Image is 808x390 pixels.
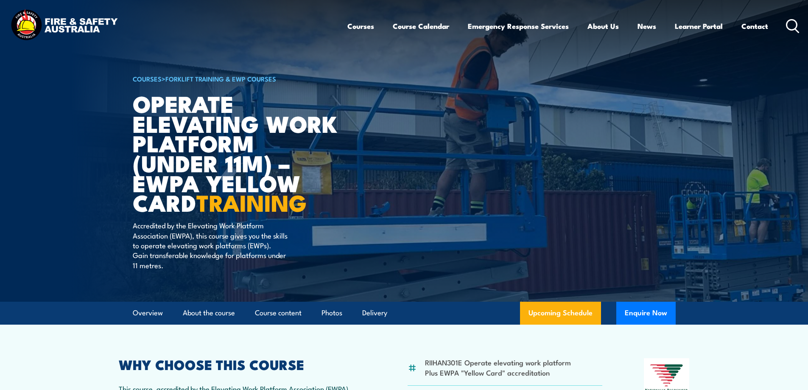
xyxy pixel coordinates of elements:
[520,302,601,325] a: Upcoming Schedule
[133,302,163,324] a: Overview
[322,302,342,324] a: Photos
[255,302,302,324] a: Course content
[347,15,374,37] a: Courses
[425,368,571,377] li: Plus EWPA "Yellow Card" accreditation
[196,184,307,219] strong: TRAINING
[133,74,162,83] a: COURSES
[637,15,656,37] a: News
[425,357,571,367] li: RIIHAN301E Operate elevating work platform
[119,358,366,370] h2: WHY CHOOSE THIS COURSE
[183,302,235,324] a: About the course
[133,93,342,212] h1: Operate Elevating Work Platform (under 11m) – EWPA Yellow Card
[133,73,342,84] h6: >
[616,302,676,325] button: Enquire Now
[468,15,569,37] a: Emergency Response Services
[133,220,288,270] p: Accredited by the Elevating Work Platform Association (EWPA), this course gives you the skills to...
[362,302,387,324] a: Delivery
[587,15,619,37] a: About Us
[741,15,768,37] a: Contact
[675,15,723,37] a: Learner Portal
[393,15,449,37] a: Course Calendar
[165,74,276,83] a: Forklift Training & EWP Courses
